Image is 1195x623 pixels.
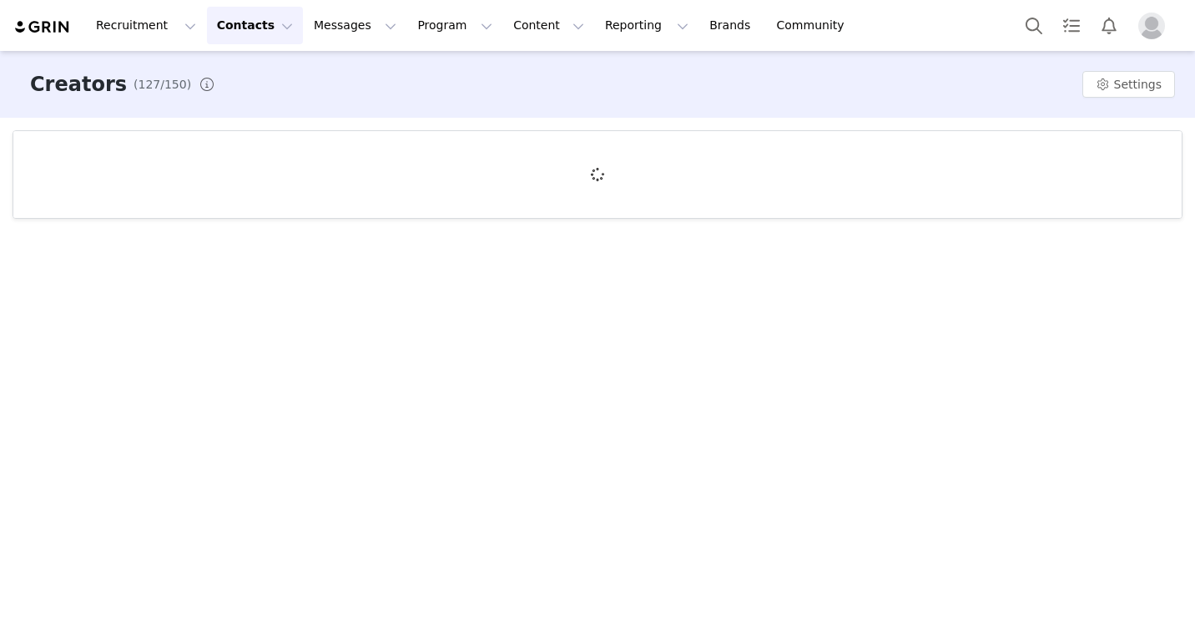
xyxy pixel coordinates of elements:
button: Content [503,7,594,44]
button: Reporting [595,7,698,44]
button: Recruitment [86,7,206,44]
button: Settings [1082,71,1175,98]
img: placeholder-profile.jpg [1138,13,1165,39]
span: (127/150) [134,76,191,94]
img: grin logo [13,19,72,35]
button: Profile [1128,13,1182,39]
a: Tasks [1053,7,1090,44]
h3: Creators [30,69,127,99]
button: Program [407,7,502,44]
button: Contacts [207,7,303,44]
button: Messages [304,7,406,44]
a: Community [767,7,862,44]
a: Brands [699,7,765,44]
button: Search [1016,7,1052,44]
button: Notifications [1091,7,1127,44]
